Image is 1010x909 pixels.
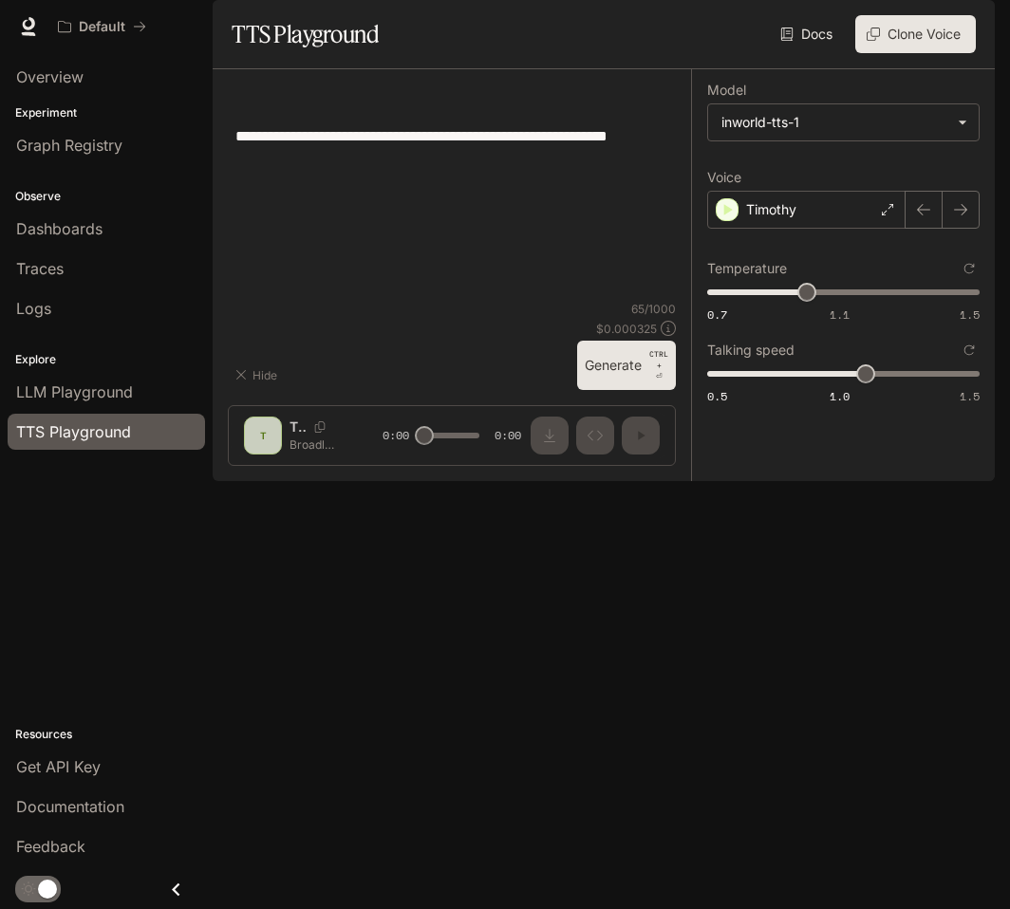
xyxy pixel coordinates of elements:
[959,258,980,279] button: Reset to default
[721,113,948,132] div: inworld-tts-1
[830,306,850,323] span: 1.1
[776,15,840,53] a: Docs
[707,343,795,357] p: Talking speed
[830,388,850,404] span: 1.0
[960,306,980,323] span: 1.5
[649,348,668,382] p: ⏎
[746,200,796,219] p: Timothy
[707,171,741,184] p: Voice
[577,341,676,390] button: GenerateCTRL +⏎
[959,340,980,361] button: Reset to default
[79,19,125,35] p: Default
[228,360,289,390] button: Hide
[707,388,727,404] span: 0.5
[707,83,746,97] p: Model
[232,15,379,53] h1: TTS Playground
[855,15,976,53] button: Clone Voice
[49,8,155,46] button: All workspaces
[708,104,979,140] div: inworld-tts-1
[707,262,787,275] p: Temperature
[649,348,668,371] p: CTRL +
[707,306,727,323] span: 0.7
[960,388,980,404] span: 1.5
